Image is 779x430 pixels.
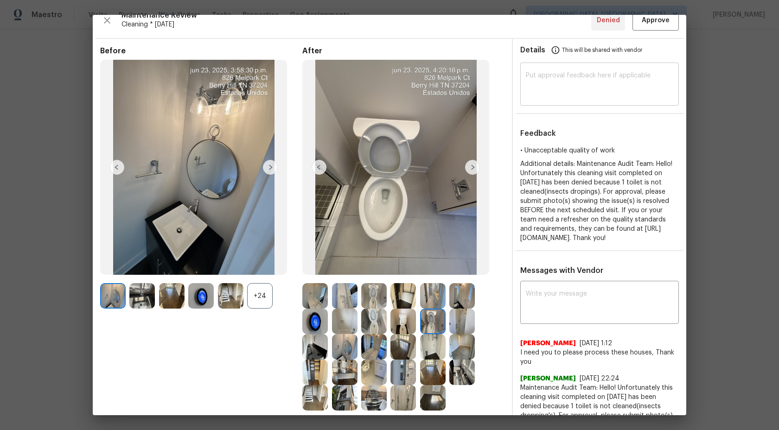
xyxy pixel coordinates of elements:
span: Maintenance Review [121,11,591,20]
span: Approve [642,15,670,26]
span: [DATE] 1:12 [580,340,612,347]
span: [PERSON_NAME] [520,339,576,348]
span: This will be shared with vendor [562,39,642,61]
span: Cleaning * [DATE] [121,20,591,29]
span: [DATE] 22:24 [580,375,619,382]
span: Additional details: Maintenance Audit Team: Hello! Unfortunately this cleaning visit completed on... [520,161,672,241]
img: left-chevron-button-url [312,160,326,175]
span: • Unacceptable quality of work [520,147,615,154]
span: Messages with Vendor [520,267,603,274]
div: +24 [247,283,273,309]
span: Details [520,39,545,61]
span: Feedback [520,130,556,137]
span: After [302,46,504,56]
span: [PERSON_NAME] [520,374,576,383]
img: right-chevron-button-url [263,160,278,175]
button: Approve [632,11,679,31]
img: left-chevron-button-url [109,160,124,175]
span: Before [100,46,302,56]
img: right-chevron-button-url [465,160,480,175]
span: I need you to please process these houses, Thank you [520,348,679,367]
